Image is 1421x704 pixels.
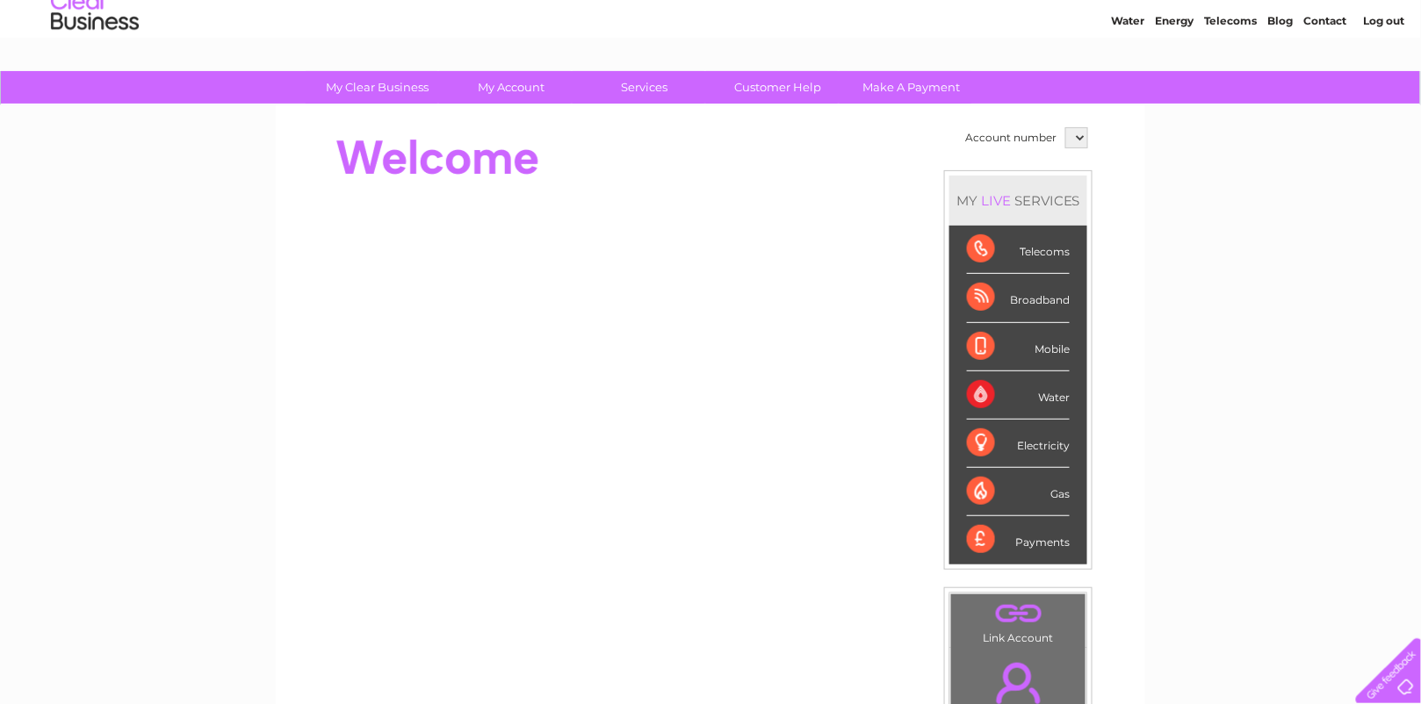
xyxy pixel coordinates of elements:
a: . [956,599,1081,629]
a: Customer Help [706,71,851,104]
a: Water [1112,75,1145,88]
a: 0333 014 3131 [1090,9,1211,31]
a: Energy [1156,75,1194,88]
div: Payments [967,516,1070,564]
div: Gas [967,468,1070,516]
a: Services [573,71,718,104]
div: Electricity [967,420,1070,468]
td: Account number [961,123,1061,153]
div: Clear Business is a trading name of Verastar Limited (registered in [GEOGRAPHIC_DATA] No. 3667643... [297,10,1127,85]
div: Water [967,371,1070,420]
div: Broadband [967,274,1070,322]
a: My Account [439,71,584,104]
a: Contact [1304,75,1347,88]
a: Blog [1268,75,1294,88]
a: Make A Payment [840,71,985,104]
img: logo.png [50,46,140,99]
div: LIVE [977,192,1014,209]
div: Mobile [967,323,1070,371]
a: Telecoms [1205,75,1258,88]
div: MY SERVICES [949,176,1087,226]
a: Log out [1363,75,1404,88]
a: My Clear Business [306,71,451,104]
div: Telecoms [967,226,1070,274]
td: Link Account [950,593,1086,649]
